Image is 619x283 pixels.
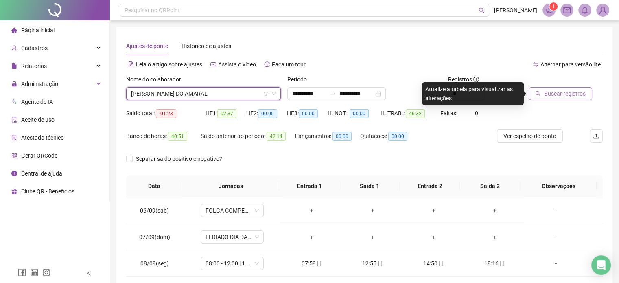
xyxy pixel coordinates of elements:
[479,7,485,13] span: search
[332,132,352,141] span: 00:00
[315,261,322,266] span: mobile
[330,90,336,97] span: to
[272,61,306,68] span: Faça um tour
[471,206,519,215] div: +
[126,175,182,197] th: Data
[182,175,279,197] th: Jornadas
[30,268,38,276] span: linkedin
[552,4,555,9] span: 1
[267,132,286,141] span: 42:14
[529,87,592,100] button: Buscar registros
[597,4,609,16] img: 85821
[295,132,360,141] div: Lançamentos:
[11,27,17,33] span: home
[126,132,201,141] div: Banco de horas:
[381,109,440,118] div: H. TRAB.:
[410,259,458,268] div: 14:50
[21,188,74,195] span: Clube QR - Beneficios
[140,207,169,214] span: 06/09(sáb)
[410,206,458,215] div: +
[376,261,383,266] span: mobile
[11,189,17,194] span: gift
[11,153,17,158] span: qrcode
[246,109,287,118] div: HE 2:
[349,233,397,241] div: +
[21,170,62,177] span: Central de ajuda
[288,206,336,215] div: +
[206,231,259,243] span: FERIADO DIA DA INDEPENDÊNCIA
[258,109,277,118] span: 00:00
[422,82,524,105] div: Atualize a tabela para visualizar as alterações
[168,132,187,141] span: 40:51
[21,99,53,105] span: Agente de IA
[494,6,538,15] span: [PERSON_NAME]
[520,175,597,197] th: Observações
[440,110,459,116] span: Faltas:
[471,233,519,241] div: +
[182,43,231,49] span: Histórico de ajustes
[128,61,134,67] span: file-text
[86,270,92,276] span: left
[264,61,270,67] span: history
[499,261,505,266] span: mobile
[299,109,318,118] span: 00:00
[532,259,580,268] div: -
[279,175,339,197] th: Entrada 1
[263,91,268,96] span: filter
[448,75,479,84] span: Registros
[210,61,216,67] span: youtube
[11,45,17,51] span: user-add
[136,61,202,68] span: Leia o artigo sobre ajustes
[21,116,55,123] span: Aceite de uso
[217,109,236,118] span: 02:37
[475,110,478,116] span: 0
[18,268,26,276] span: facebook
[339,175,400,197] th: Saída 1
[349,259,397,268] div: 12:55
[288,233,336,241] div: +
[21,63,47,69] span: Relatórios
[473,77,479,82] span: info-circle
[271,91,276,96] span: down
[400,175,460,197] th: Entrada 2
[330,90,336,97] span: swap-right
[11,63,17,69] span: file
[287,109,328,118] div: HE 3:
[11,135,17,140] span: solution
[156,109,176,118] span: -01:23
[532,206,580,215] div: -
[218,61,256,68] span: Assista o vídeo
[410,233,458,241] div: +
[126,43,168,49] span: Ajustes de ponto
[206,257,259,270] span: 08:00 - 12:00 | 14:00 - 18:00
[11,117,17,123] span: audit
[350,109,369,118] span: 00:00
[406,109,425,118] span: 46:32
[503,132,556,140] span: Ver espelho de ponto
[328,109,381,118] div: H. NOT.:
[21,152,57,159] span: Gerar QRCode
[540,61,601,68] span: Alternar para versão lite
[532,233,580,241] div: -
[581,7,588,14] span: bell
[206,204,259,217] span: FOLGA COMPENSATÓRIA
[21,45,48,51] span: Cadastros
[21,134,64,141] span: Atestado técnico
[206,109,246,118] div: HE 1:
[471,259,519,268] div: 18:16
[201,132,295,141] div: Saldo anterior ao período:
[133,154,225,163] span: Separar saldo positivo e negativo?
[535,91,541,97] span: search
[21,27,55,33] span: Página inicial
[388,132,407,141] span: 00:00
[42,268,50,276] span: instagram
[139,234,170,240] span: 07/09(dom)
[593,133,599,139] span: upload
[11,171,17,176] span: info-circle
[460,175,520,197] th: Saída 2
[131,88,276,100] span: LUCAS OLIVEIRA DO AMARAL
[533,61,538,67] span: swap
[126,109,206,118] div: Saldo total:
[549,2,558,11] sup: 1
[360,132,420,141] div: Quitações:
